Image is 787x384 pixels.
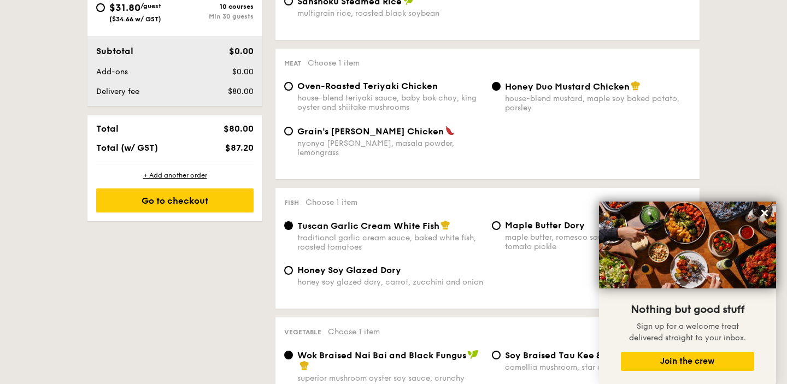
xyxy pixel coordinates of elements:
[505,350,638,361] span: ⁠Soy Braised Tau Kee & Tau Pok
[441,220,450,230] img: icon-chef-hat.a58ddaea.svg
[297,9,483,18] div: multigrain rice, roasted black soybean
[297,233,483,252] div: traditional garlic cream sauce, baked white fish, roasted tomatoes
[297,350,466,361] span: Wok Braised Nai Bai and Black Fungus
[284,199,299,206] span: Fish
[284,127,293,135] input: Grain's [PERSON_NAME] Chickennyonya [PERSON_NAME], masala powder, lemongrass
[756,204,773,222] button: Close
[299,361,309,370] img: icon-chef-hat.a58ddaea.svg
[505,233,691,251] div: maple butter, romesco sauce, raisin, cherry tomato pickle
[96,87,139,96] span: Delivery fee
[621,352,754,371] button: Join the crew
[284,221,293,230] input: Tuscan Garlic Cream White Fishtraditional garlic cream sauce, baked white fish, roasted tomatoes
[505,363,691,372] div: camellia mushroom, star anise, [PERSON_NAME]
[109,15,161,23] span: ($34.66 w/ GST)
[297,81,438,91] span: Oven-Roasted Teriyaki Chicken
[284,328,321,336] span: Vegetable
[306,198,357,207] span: Choose 1 item
[297,221,439,231] span: Tuscan Garlic Cream White Fish
[96,143,158,153] span: Total (w/ GST)
[328,327,380,336] span: Choose 1 item
[297,277,483,287] div: honey soy glazed dory, carrot, zucchini and onion
[599,202,776,288] img: DSC07876-Edit02-Large.jpeg
[96,3,105,12] input: $31.80/guest($34.66 w/ GST)10 coursesMin 30 guests
[629,322,746,342] span: Sign up for a welcome treat delivered straight to your inbox.
[631,81,641,91] img: icon-chef-hat.a58ddaea.svg
[284,82,293,91] input: Oven-Roasted Teriyaki Chickenhouse-blend teriyaki sauce, baby bok choy, king oyster and shiitake ...
[225,143,254,153] span: $87.20
[109,2,140,14] span: $31.80
[224,123,254,134] span: $80.00
[505,220,585,231] span: Maple Butter Dory
[284,266,293,275] input: Honey Soy Glazed Doryhoney soy glazed dory, carrot, zucchini and onion
[284,351,293,359] input: Wok Braised Nai Bai and Black Fungussuperior mushroom oyster soy sauce, crunchy black fungus, poa...
[140,2,161,10] span: /guest
[492,351,501,359] input: ⁠Soy Braised Tau Kee & Tau Pokcamellia mushroom, star anise, [PERSON_NAME]
[96,171,254,180] div: + Add another order
[297,126,444,137] span: Grain's [PERSON_NAME] Chicken
[297,265,401,275] span: Honey Soy Glazed Dory
[284,60,301,67] span: Meat
[492,221,501,230] input: Maple Butter Dorymaple butter, romesco sauce, raisin, cherry tomato pickle
[96,46,133,56] span: Subtotal
[445,126,455,135] img: icon-spicy.37a8142b.svg
[505,81,630,92] span: Honey Duo Mustard Chicken
[492,82,501,91] input: Honey Duo Mustard Chickenhouse-blend mustard, maple soy baked potato, parsley
[96,188,254,212] div: Go to checkout
[297,139,483,157] div: nyonya [PERSON_NAME], masala powder, lemongrass
[96,123,119,134] span: Total
[228,87,254,96] span: $80.00
[297,93,483,112] div: house-blend teriyaki sauce, baby bok choy, king oyster and shiitake mushrooms
[229,46,254,56] span: $0.00
[308,58,360,68] span: Choose 1 item
[505,94,691,113] div: house-blend mustard, maple soy baked potato, parsley
[175,13,254,20] div: Min 30 guests
[467,350,478,359] img: icon-vegan.f8ff3823.svg
[96,67,128,76] span: Add-ons
[175,3,254,10] div: 10 courses
[631,303,744,316] span: Nothing but good stuff
[232,67,254,76] span: $0.00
